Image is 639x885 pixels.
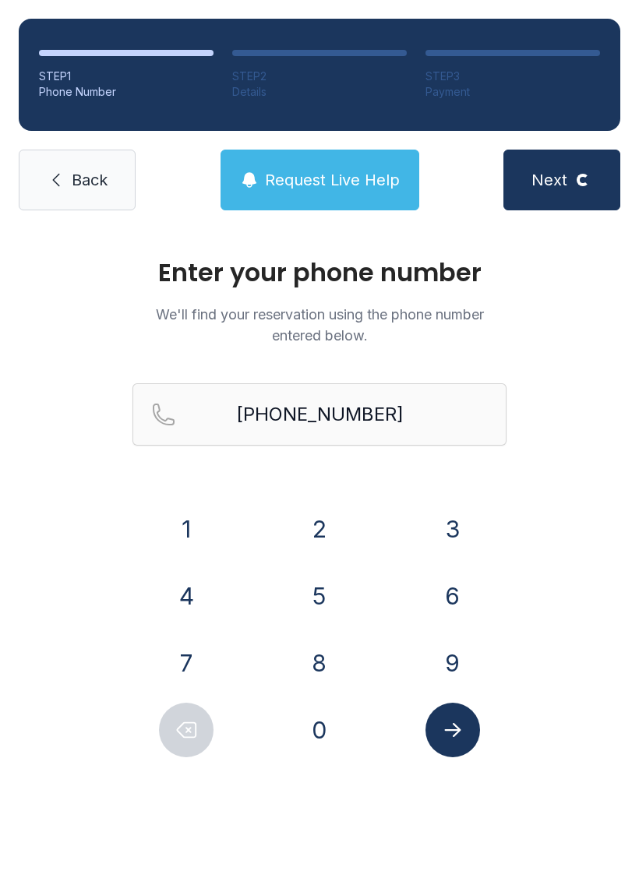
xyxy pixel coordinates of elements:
[72,169,108,191] span: Back
[39,69,214,84] div: STEP 1
[159,636,214,690] button: 7
[292,636,347,690] button: 8
[159,569,214,623] button: 4
[425,703,480,757] button: Submit lookup form
[132,383,507,446] input: Reservation phone number
[232,69,407,84] div: STEP 2
[531,169,567,191] span: Next
[132,260,507,285] h1: Enter your phone number
[425,636,480,690] button: 9
[292,502,347,556] button: 2
[159,502,214,556] button: 1
[292,703,347,757] button: 0
[292,569,347,623] button: 5
[425,69,600,84] div: STEP 3
[39,84,214,100] div: Phone Number
[159,703,214,757] button: Delete number
[132,304,507,346] p: We'll find your reservation using the phone number entered below.
[425,502,480,556] button: 3
[265,169,400,191] span: Request Live Help
[425,84,600,100] div: Payment
[232,84,407,100] div: Details
[425,569,480,623] button: 6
